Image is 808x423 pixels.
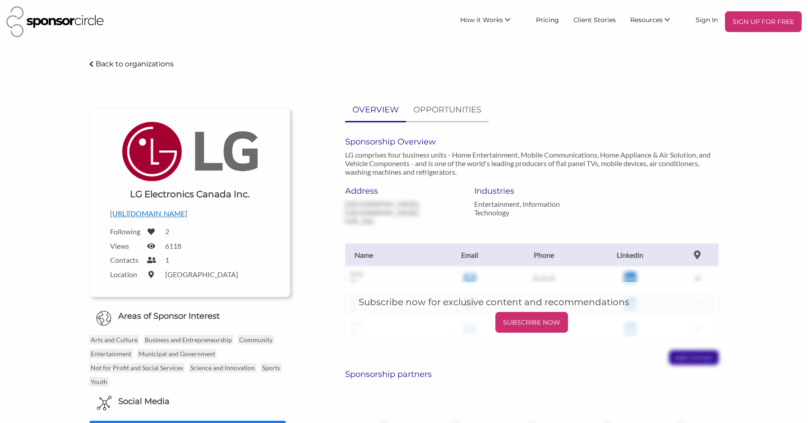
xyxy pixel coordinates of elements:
[89,363,185,372] p: Not for Profit and Social Services
[110,242,142,250] label: Views
[460,16,503,24] span: How it Works
[413,103,481,116] p: OPPORTUNITIES
[345,369,719,379] h6: Sponsorship partners
[529,11,566,28] a: Pricing
[122,122,258,181] img: Logo
[345,186,461,196] h6: Address
[110,227,142,236] label: Following
[165,242,181,250] label: 6118
[238,335,274,344] p: Community
[189,363,256,372] p: Science and Innovation
[359,312,705,333] a: SUBSCRIBE NOW
[165,227,169,236] label: 2
[261,363,282,372] p: Sports
[110,270,142,279] label: Location
[359,296,705,308] h5: Subscribe now for exclusive content and recommendations
[630,16,663,24] span: Resources
[137,349,217,358] p: Municipal and Government
[96,60,174,68] p: Back to organizations
[97,396,111,410] img: Social Media Icon
[504,243,584,266] th: Phone
[165,270,238,279] label: [GEOGRAPHIC_DATA]
[89,349,133,358] p: Entertainment
[118,396,170,407] h6: Social Media
[436,243,504,266] th: Email
[130,188,249,200] h1: LG Electronics Canada Inc.
[110,208,269,219] p: [URL][DOMAIN_NAME]
[96,311,111,326] img: Globe Icon
[346,243,436,266] th: Name
[729,15,798,28] p: SIGN UP FOR FREE
[352,103,399,116] p: OVERVIEW
[584,243,677,266] th: Linkedin
[83,311,297,322] h6: Areas of Sponsor Interest
[345,137,719,147] h6: Sponsorship Overview
[89,377,109,386] p: Youth
[345,150,719,176] p: LG comprises four business units - Home Entertainment, Mobile Communications, Home Appliance & Ai...
[453,11,529,32] li: How it Works
[688,11,725,28] a: Sign In
[474,186,590,196] h6: Industries
[474,200,590,217] p: Entertainment, Information Technology
[6,6,104,37] img: Sponsor Circle Logo
[89,335,139,344] p: Arts and Culture
[623,11,688,32] li: Resources
[110,256,142,264] label: Contacts
[143,335,233,344] p: Business and Entrepreneurship
[499,316,564,329] p: SUBSCRIBE NOW
[165,256,169,264] label: 1
[566,11,623,28] a: Client Stories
